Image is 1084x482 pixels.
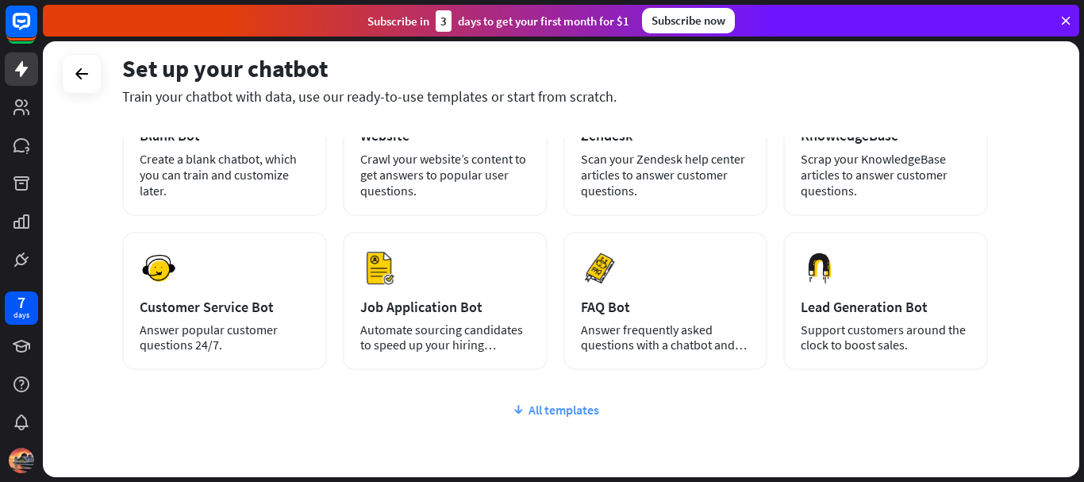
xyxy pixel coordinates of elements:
div: Subscribe now [642,8,735,33]
div: 7 [17,295,25,310]
div: Subscribe in days to get your first month for $1 [367,10,629,32]
div: Crawl your website’s content to get answers to popular user questions. [360,151,530,199]
div: Answer popular customer questions 24/7. [140,322,309,353]
div: Scan your Zendesk help center articles to answer customer questions. [581,151,751,199]
a: 7 days [5,291,38,325]
div: Automate sourcing candidates to speed up your hiring process. [360,322,530,353]
div: Job Application Bot [360,298,530,316]
div: Answer frequently asked questions with a chatbot and save your time. [581,322,751,353]
div: All templates [122,402,988,418]
div: Scrap your KnowledgeBase articles to answer customer questions. [801,151,971,199]
div: Customer Service Bot [140,298,309,316]
div: Support customers around the clock to boost sales. [801,322,971,353]
div: days [13,310,29,321]
div: Train your chatbot with data, use our ready-to-use templates or start from scratch. [122,87,988,106]
div: Set up your chatbot [122,53,988,83]
button: Open LiveChat chat widget [13,6,60,54]
div: Create a blank chatbot, which you can train and customize later. [140,151,309,199]
div: FAQ Bot [581,298,751,316]
div: Lead Generation Bot [801,298,971,316]
div: 3 [436,10,452,32]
